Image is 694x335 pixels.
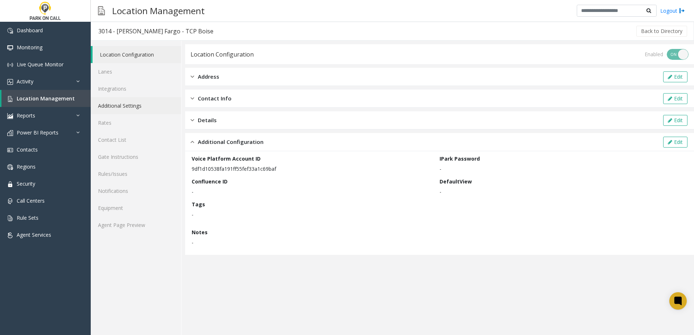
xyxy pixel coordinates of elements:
[679,7,685,15] img: logout
[1,90,91,107] a: Location Management
[91,114,181,131] a: Rates
[17,112,35,119] span: Reports
[192,200,205,208] label: Tags
[91,97,181,114] a: Additional Settings
[91,148,181,165] a: Gate Instructions
[17,27,43,34] span: Dashboard
[91,63,181,80] a: Lanes
[191,94,194,103] img: closed
[91,80,181,97] a: Integrations
[198,138,264,146] span: Additional Configuration
[636,26,687,37] button: Back to Directory
[660,7,685,15] a: Logout
[17,146,38,153] span: Contacts
[192,228,208,236] label: Notes
[98,2,105,20] img: pageIcon
[663,93,687,104] button: Edit
[7,28,13,34] img: 'icon'
[7,130,13,136] img: 'icon'
[7,215,13,221] img: 'icon'
[191,138,194,146] img: opened
[91,199,181,216] a: Equipment
[192,239,684,246] p: -
[663,115,687,126] button: Edit
[192,165,436,173] p: 9df1d10538fa191ff55fef33a1c69baf
[7,62,13,68] img: 'icon'
[663,137,687,148] button: Edit
[192,188,436,195] p: -
[191,73,194,81] img: closed
[17,44,42,51] span: Monitoring
[198,116,217,124] span: Details
[17,95,75,102] span: Location Management
[98,26,213,36] div: 3014 - [PERSON_NAME] Fargo - TCP Boise
[192,155,261,162] label: Voice Platform Account ID
[91,165,181,182] a: Rules/Issues
[191,116,194,124] img: closed
[7,198,13,204] img: 'icon'
[7,79,13,85] img: 'icon'
[17,129,58,136] span: Power BI Reports
[440,165,684,173] p: -
[440,188,684,195] p: -
[7,164,13,170] img: 'icon'
[17,78,33,85] span: Activity
[17,163,36,170] span: Regions
[7,147,13,153] img: 'icon'
[198,73,219,81] span: Address
[440,155,480,162] label: IPark Password
[191,50,254,59] div: Location Configuration
[91,131,181,148] a: Contact List
[7,232,13,238] img: 'icon'
[7,45,13,51] img: 'icon'
[7,181,13,187] img: 'icon'
[17,231,51,238] span: Agent Services
[91,216,181,233] a: Agent Page Preview
[17,180,35,187] span: Security
[645,50,663,58] div: Enabled
[7,113,13,119] img: 'icon'
[192,178,228,185] label: Confluence ID
[17,61,64,68] span: Live Queue Monitor
[440,178,472,185] label: DefaultView
[17,214,38,221] span: Rule Sets
[93,46,181,63] a: Location Configuration
[663,71,687,82] button: Edit
[91,182,181,199] a: Notifications
[109,2,208,20] h3: Location Management
[192,211,680,218] p: -
[7,96,13,102] img: 'icon'
[198,94,232,103] span: Contact Info
[17,197,45,204] span: Call Centers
